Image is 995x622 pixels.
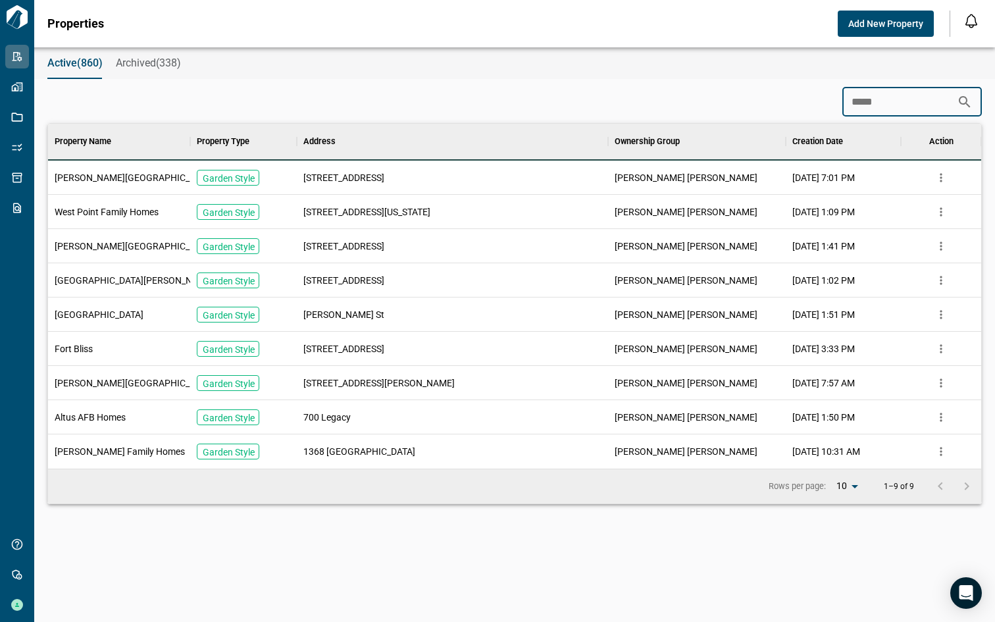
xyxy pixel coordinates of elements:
button: Open notification feed [961,11,982,32]
p: Garden Style [203,411,255,425]
span: Add New Property [848,17,923,30]
span: Fort Bliss [55,342,93,355]
span: [PERSON_NAME] [PERSON_NAME] [615,308,757,321]
span: [PERSON_NAME] St [303,308,384,321]
span: [PERSON_NAME] [PERSON_NAME] [615,376,757,390]
span: [DATE] 1:09 PM [792,205,855,219]
button: Add New Property [838,11,934,37]
div: Ownership Group [615,123,680,160]
span: Properties [47,17,104,30]
span: [PERSON_NAME] [PERSON_NAME] [615,445,757,458]
p: Garden Style [203,206,255,219]
span: [DATE] 1:50 PM [792,411,855,424]
button: more [931,442,951,461]
span: [PERSON_NAME] [PERSON_NAME] [615,274,757,287]
span: [PERSON_NAME] [PERSON_NAME] [615,240,757,253]
p: Garden Style [203,446,255,459]
p: Garden Style [203,309,255,322]
span: [STREET_ADDRESS][PERSON_NAME] [303,376,455,390]
span: [PERSON_NAME][GEOGRAPHIC_DATA] Homes [55,376,245,390]
div: Action [901,123,981,160]
button: more [931,271,951,290]
span: [PERSON_NAME] [PERSON_NAME] [615,342,757,355]
span: Archived(338) [116,57,181,70]
span: Active(860) [47,57,103,70]
p: Rows per page: [769,480,826,492]
button: more [931,407,951,427]
span: 700 Legacy [303,411,351,424]
div: Property Type [190,123,297,160]
button: more [931,236,951,256]
span: [PERSON_NAME][GEOGRAPHIC_DATA] [55,171,214,184]
div: Property Name [48,123,190,160]
span: [PERSON_NAME] Family Homes [55,445,185,458]
div: 10 [831,477,863,496]
span: [PERSON_NAME] [PERSON_NAME] [615,411,757,424]
div: Property Name [55,123,111,160]
button: more [931,373,951,393]
span: [PERSON_NAME][GEOGRAPHIC_DATA] [55,240,214,253]
span: [PERSON_NAME] [PERSON_NAME] [615,205,757,219]
span: [DATE] 3:33 PM [792,342,855,355]
button: more [931,168,951,188]
div: Address [303,123,336,160]
p: Garden Style [203,274,255,288]
div: Creation Date [786,123,902,160]
span: 1368 [GEOGRAPHIC_DATA] [303,445,415,458]
span: [PERSON_NAME] [PERSON_NAME] [615,171,757,184]
button: more [931,202,951,222]
div: Ownership Group [608,123,786,160]
span: [DATE] 1:41 PM [792,240,855,253]
div: Creation Date [792,123,843,160]
p: Garden Style [203,240,255,253]
span: West Point Family Homes [55,205,159,219]
span: [DATE] 7:01 PM [792,171,855,184]
p: 1–9 of 9 [884,482,914,491]
div: Open Intercom Messenger [950,577,982,609]
button: more [931,339,951,359]
p: Garden Style [203,377,255,390]
div: base tabs [34,47,995,79]
span: [STREET_ADDRESS] [303,171,384,184]
p: Garden Style [203,343,255,356]
span: [GEOGRAPHIC_DATA][PERSON_NAME] [55,274,214,287]
span: [DATE] 10:31 AM [792,445,860,458]
span: [DATE] 1:02 PM [792,274,855,287]
span: [DATE] 7:57 AM [792,376,855,390]
div: Property Type [197,123,249,160]
div: Address [297,123,608,160]
span: Altus AFB Homes [55,411,126,424]
span: [STREET_ADDRESS][US_STATE] [303,205,430,219]
div: Action [929,123,954,160]
span: [STREET_ADDRESS] [303,342,384,355]
span: [GEOGRAPHIC_DATA] [55,308,143,321]
span: [DATE] 1:51 PM [792,308,855,321]
span: [STREET_ADDRESS] [303,240,384,253]
button: more [931,305,951,324]
p: Garden Style [203,172,255,185]
span: [STREET_ADDRESS] [303,274,384,287]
